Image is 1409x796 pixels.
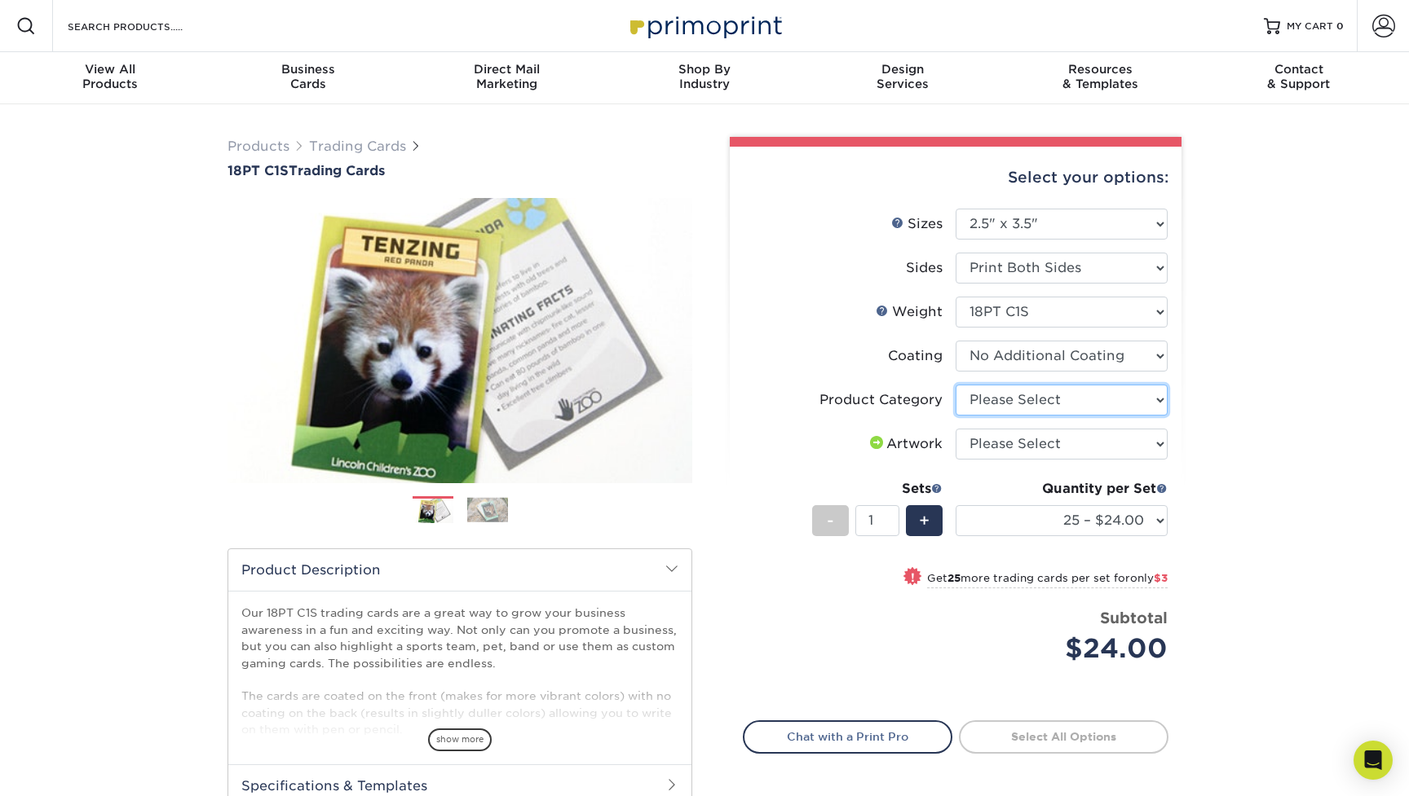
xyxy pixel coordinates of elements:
a: View AllProducts [11,52,210,104]
div: Coating [888,346,943,366]
span: + [919,508,930,533]
a: BusinessCards [210,52,408,104]
div: Artwork [867,434,943,454]
span: ! [911,569,915,586]
strong: Subtotal [1100,609,1168,627]
div: Product Category [819,390,943,410]
input: SEARCH PRODUCTS..... [66,16,225,36]
span: Business [210,62,408,77]
a: Direct MailMarketing [408,52,606,104]
span: View All [11,62,210,77]
img: Trading Cards 02 [467,497,508,522]
span: only [1130,572,1168,584]
a: Select All Options [959,720,1168,753]
div: Quantity per Set [956,479,1168,499]
a: DesignServices [803,52,1001,104]
span: show more [428,728,492,750]
span: - [827,508,834,533]
div: Select your options: [743,147,1168,209]
a: Products [227,139,289,154]
img: Primoprint [623,8,786,43]
a: Contact& Support [1199,52,1398,104]
div: Cards [210,62,408,91]
div: Industry [606,62,804,91]
div: Services [803,62,1001,91]
span: $3 [1154,572,1168,584]
div: Open Intercom Messenger [1354,741,1393,780]
a: 18PT C1STrading Cards [227,163,692,178]
span: MY CART [1287,20,1333,33]
span: Direct Mail [408,62,606,77]
span: Shop By [606,62,804,77]
span: Design [803,62,1001,77]
div: & Templates [1001,62,1199,91]
img: Trading Cards 01 [413,497,453,526]
div: Sides [906,258,943,278]
div: $24.00 [968,629,1168,668]
span: 0 [1336,20,1344,32]
img: 18PT C1S 01 [227,180,692,501]
p: Our 18PT C1S trading cards are a great way to grow your business awareness in a fun and exciting ... [241,605,678,737]
small: Get more trading cards per set for [927,572,1168,588]
div: Products [11,62,210,91]
a: Resources& Templates [1001,52,1199,104]
span: Contact [1199,62,1398,77]
iframe: Google Customer Reviews [4,746,139,790]
h2: Product Description [228,549,691,591]
div: Weight [876,302,943,322]
div: Sizes [891,214,943,234]
h1: Trading Cards [227,163,692,178]
div: & Support [1199,62,1398,91]
a: Trading Cards [309,139,406,154]
div: Marketing [408,62,606,91]
strong: 25 [947,572,961,584]
a: Chat with a Print Pro [743,720,952,753]
a: Shop ByIndustry [606,52,804,104]
div: Sets [812,479,943,499]
span: 18PT C1S [227,163,289,178]
span: Resources [1001,62,1199,77]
